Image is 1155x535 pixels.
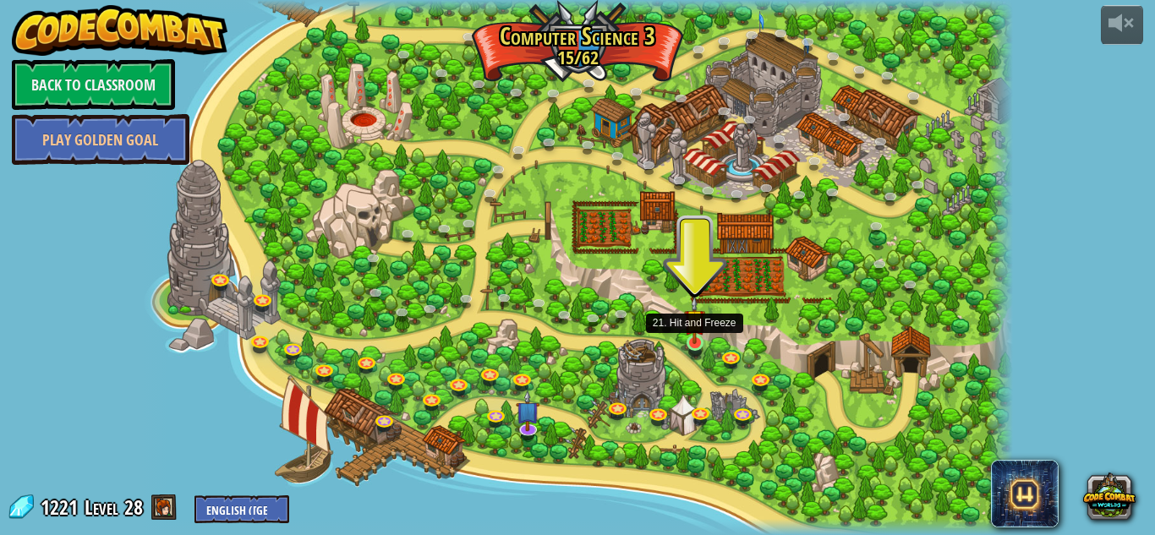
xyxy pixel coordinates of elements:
[684,296,705,344] img: level-banner-started.png
[12,114,189,165] a: Play Golden Goal
[124,494,143,521] span: 28
[12,59,175,110] a: Back to Classroom
[85,494,118,521] span: Level
[516,390,539,431] img: level-banner-unstarted-subscriber.png
[12,5,228,56] img: CodeCombat - Learn how to code by playing a game
[41,494,83,521] span: 1221
[1101,5,1143,45] button: Adjust volume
